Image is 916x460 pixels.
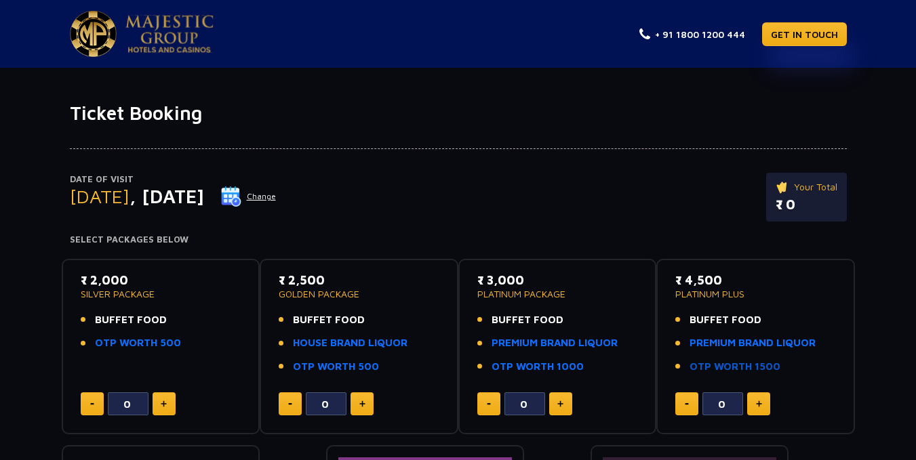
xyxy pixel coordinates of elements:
[70,102,847,125] h1: Ticket Booking
[776,180,837,194] p: Your Total
[675,271,836,289] p: ₹ 4,500
[220,186,277,207] button: Change
[492,359,584,375] a: OTP WORTH 1000
[477,289,638,299] p: PLATINUM PACKAGE
[81,271,241,289] p: ₹ 2,000
[762,22,847,46] a: GET IN TOUCH
[557,400,563,407] img: plus
[293,312,365,328] span: BUFFET FOOD
[293,359,379,375] a: OTP WORTH 500
[492,335,618,351] a: PREMIUM BRAND LIQUOR
[95,312,167,328] span: BUFFET FOOD
[756,400,762,407] img: plus
[675,289,836,299] p: PLATINUM PLUS
[81,289,241,299] p: SILVER PACKAGE
[477,271,638,289] p: ₹ 3,000
[95,335,181,351] a: OTP WORTH 500
[690,312,761,328] span: BUFFET FOOD
[776,180,790,194] img: ticket
[359,400,365,407] img: plus
[279,271,439,289] p: ₹ 2,500
[639,27,745,41] a: + 91 1800 1200 444
[70,234,847,245] h4: Select Packages Below
[288,403,292,405] img: minus
[161,400,167,407] img: plus
[685,403,689,405] img: minus
[492,312,563,328] span: BUFFET FOOD
[125,15,214,53] img: Majestic Pride
[776,194,837,215] p: ₹ 0
[70,173,277,186] p: Date of Visit
[487,403,491,405] img: minus
[70,185,130,207] span: [DATE]
[70,11,117,57] img: Majestic Pride
[293,335,407,351] a: HOUSE BRAND LIQUOR
[279,289,439,299] p: GOLDEN PACKAGE
[690,359,780,375] a: OTP WORTH 1500
[690,335,816,351] a: PREMIUM BRAND LIQUOR
[130,185,204,207] span: , [DATE]
[90,403,94,405] img: minus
